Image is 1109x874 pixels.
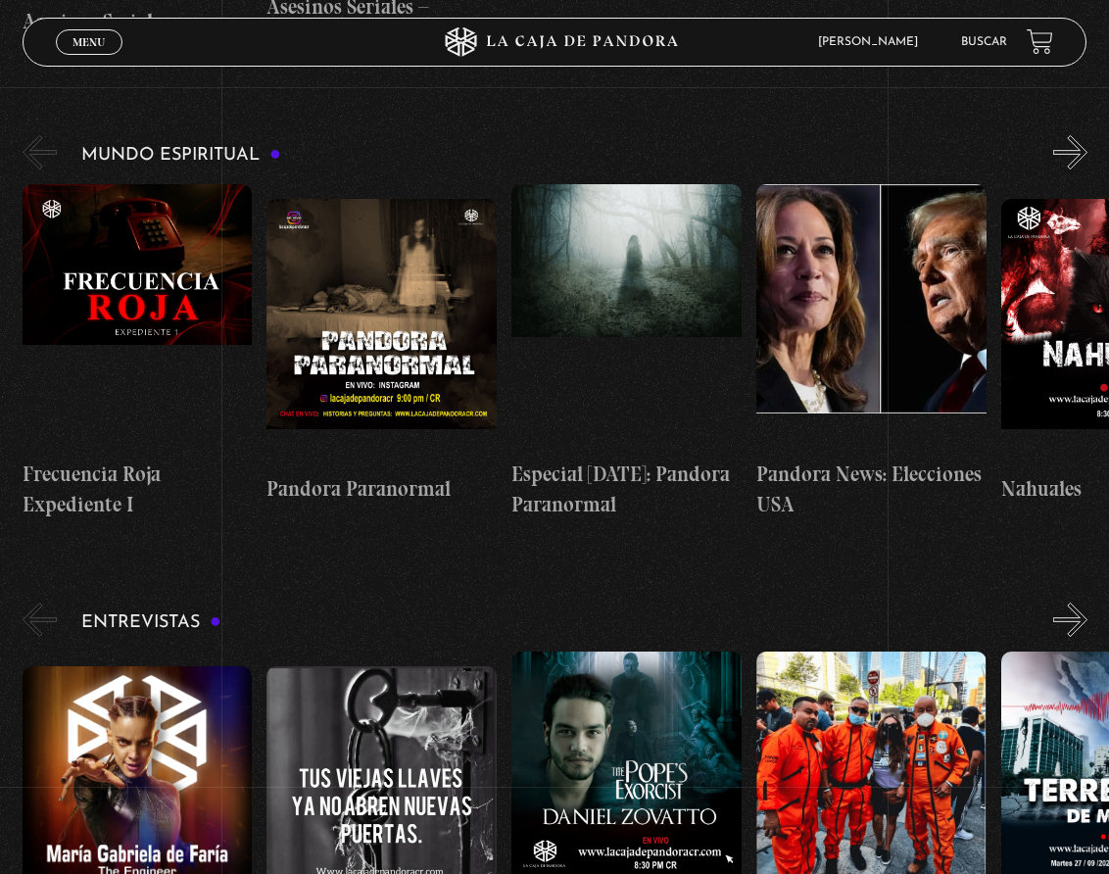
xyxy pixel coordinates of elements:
h4: Asesinos Seriales [23,6,253,37]
a: View your shopping cart [1027,28,1053,55]
span: Menu [72,36,105,48]
a: Buscar [961,36,1007,48]
a: Pandora News: Elecciones USA [756,184,987,520]
h4: Frecuencia Roja Expediente I [23,459,253,520]
h4: Especial [DATE]: Pandora Paranormal [511,459,742,520]
button: Next [1053,135,1087,170]
button: Previous [23,603,57,637]
h3: Mundo Espiritual [81,146,281,165]
a: Pandora Paranormal [266,184,497,520]
a: Especial [DATE]: Pandora Paranormal [511,184,742,520]
h4: Pandora News: Elecciones USA [756,459,987,520]
a: Frecuencia Roja Expediente I [23,184,253,520]
span: Cerrar [66,53,112,67]
button: Next [1053,603,1087,637]
span: [PERSON_NAME] [808,36,938,48]
button: Previous [23,135,57,170]
h3: Entrevistas [81,613,221,632]
h4: Pandora Paranormal [266,473,497,505]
